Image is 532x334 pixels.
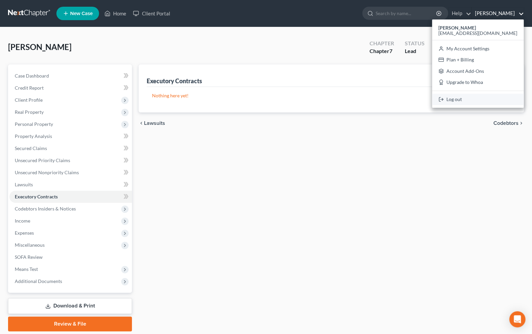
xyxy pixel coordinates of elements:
[8,298,132,314] a: Download & Print
[15,85,44,91] span: Credit Report
[432,65,524,77] a: Account Add-Ons
[432,94,524,105] a: Log out
[15,266,38,272] span: Means Test
[509,311,525,327] div: Open Intercom Messenger
[139,121,144,126] i: chevron_left
[438,25,476,31] strong: [PERSON_NAME]
[9,179,132,191] a: Lawsuits
[8,317,132,331] a: Review & File
[101,7,130,19] a: Home
[9,142,132,154] a: Secured Claims
[15,121,53,127] span: Personal Property
[404,40,424,47] div: Status
[432,54,524,65] a: Plan + Billing
[15,206,76,211] span: Codebtors Insiders & Notices
[493,121,519,126] span: Codebtors
[389,48,392,54] span: 7
[369,40,394,47] div: Chapter
[15,170,79,175] span: Unsecured Nonpriority Claims
[519,121,524,126] i: chevron_right
[369,47,394,55] div: Chapter
[432,43,524,54] a: My Account Settings
[15,145,47,151] span: Secured Claims
[472,7,524,19] a: [PERSON_NAME]
[404,47,424,55] div: Lead
[9,154,132,166] a: Unsecured Priority Claims
[432,19,524,108] div: [PERSON_NAME]
[9,130,132,142] a: Property Analysis
[15,73,49,79] span: Case Dashboard
[15,278,62,284] span: Additional Documents
[15,133,52,139] span: Property Analysis
[15,254,43,260] span: SOFA Review
[144,121,165,126] span: Lawsuits
[139,121,165,126] button: chevron_left Lawsuits
[15,242,45,248] span: Miscellaneous
[9,82,132,94] a: Credit Report
[438,30,517,36] span: [EMAIL_ADDRESS][DOMAIN_NAME]
[9,251,132,263] a: SOFA Review
[147,77,202,85] div: Executory Contracts
[70,11,93,16] span: New Case
[493,121,524,126] button: Codebtors chevron_right
[376,7,437,19] input: Search by name...
[15,230,34,236] span: Expenses
[9,191,132,203] a: Executory Contracts
[152,92,511,99] p: Nothing here yet!
[448,7,471,19] a: Help
[432,77,524,88] a: Upgrade to Whoa
[15,182,33,187] span: Lawsuits
[8,42,71,52] span: [PERSON_NAME]
[15,97,43,103] span: Client Profile
[15,218,30,224] span: Income
[9,70,132,82] a: Case Dashboard
[9,166,132,179] a: Unsecured Nonpriority Claims
[15,157,70,163] span: Unsecured Priority Claims
[15,194,58,199] span: Executory Contracts
[130,7,173,19] a: Client Portal
[15,109,44,115] span: Real Property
